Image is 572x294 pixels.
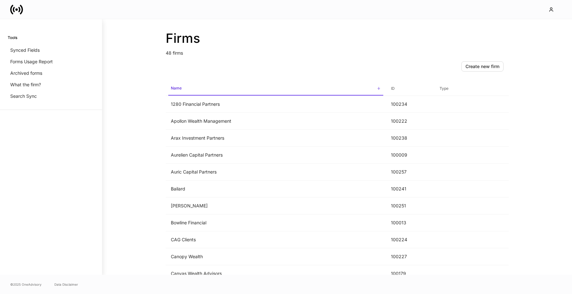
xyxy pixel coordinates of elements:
[166,265,386,282] td: Canvas Wealth Advisors
[166,46,509,56] p: 48 firms
[10,282,42,287] span: © 2025 OneAdvisory
[166,96,386,113] td: 1280 Financial Partners
[386,231,434,248] td: 100224
[166,214,386,231] td: Bowline Financial
[465,63,499,70] div: Create new firm
[166,164,386,181] td: Auric Capital Partners
[10,47,40,53] p: Synced Fields
[386,164,434,181] td: 100257
[386,197,434,214] td: 100251
[8,35,17,41] h6: Tools
[386,248,434,265] td: 100227
[8,44,94,56] a: Synced Fields
[461,61,504,72] button: Create new firm
[391,85,395,91] h6: ID
[168,82,383,96] span: Name
[386,181,434,197] td: 100241
[171,85,182,91] h6: Name
[386,130,434,147] td: 100238
[10,70,42,76] p: Archived forms
[8,90,94,102] a: Search Sync
[440,85,449,91] h6: Type
[8,79,94,90] a: What the firm?
[166,147,386,164] td: Aurelien Capital Partners
[166,181,386,197] td: Bailard
[10,93,37,99] p: Search Sync
[166,231,386,248] td: CAG Clients
[166,248,386,265] td: Canopy Wealth
[386,214,434,231] td: 100013
[166,130,386,147] td: Arax Investment Partners
[388,82,432,95] span: ID
[8,56,94,67] a: Forms Usage Report
[386,96,434,113] td: 100234
[166,113,386,130] td: Apollon Wealth Management
[10,58,53,65] p: Forms Usage Report
[10,81,41,88] p: What the firm?
[437,82,506,95] span: Type
[386,147,434,164] td: 100009
[386,265,434,282] td: 100179
[166,31,509,46] h2: Firms
[166,197,386,214] td: [PERSON_NAME]
[54,282,78,287] a: Data Disclaimer
[8,67,94,79] a: Archived forms
[386,113,434,130] td: 100222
